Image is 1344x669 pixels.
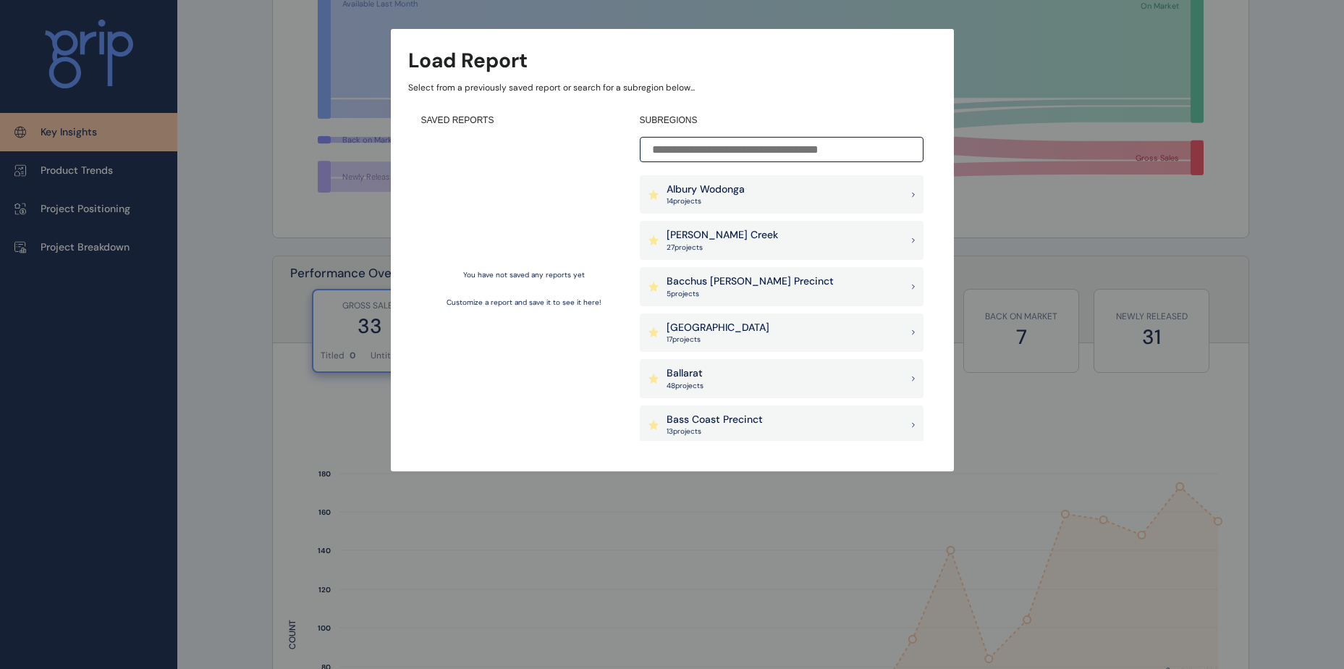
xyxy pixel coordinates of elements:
[667,413,763,427] p: Bass Coast Precinct
[421,114,627,127] h4: SAVED REPORTS
[667,366,703,381] p: Ballarat
[667,426,763,437] p: 13 project s
[447,298,601,308] p: Customize a report and save it to see it here!
[667,274,834,289] p: Bacchus [PERSON_NAME] Precinct
[408,46,528,75] h3: Load Report
[667,334,769,345] p: 17 project s
[667,196,745,206] p: 14 project s
[667,228,778,243] p: [PERSON_NAME] Creek
[408,82,937,94] p: Select from a previously saved report or search for a subregion below...
[463,270,585,280] p: You have not saved any reports yet
[667,289,834,299] p: 5 project s
[640,114,924,127] h4: SUBREGIONS
[667,321,769,335] p: [GEOGRAPHIC_DATA]
[667,182,745,197] p: Albury Wodonga
[667,243,778,253] p: 27 project s
[667,381,703,391] p: 48 project s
